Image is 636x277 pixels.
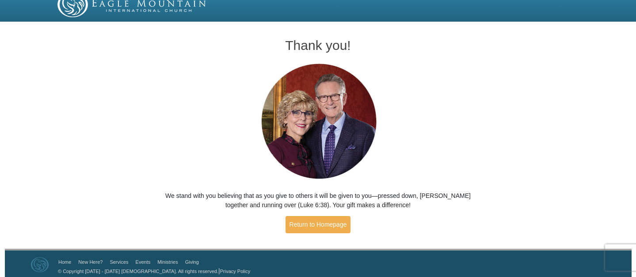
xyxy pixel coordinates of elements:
a: Ministries [157,259,178,265]
a: New Here? [78,259,103,265]
a: Return to Homepage [286,216,351,233]
a: Home [58,259,71,265]
a: Services [110,259,128,265]
a: Giving [185,259,199,265]
a: © Copyright [DATE] - [DATE] [DEMOGRAPHIC_DATA]. All rights reserved. [58,269,218,274]
h1: Thank you! [164,38,472,53]
a: Privacy Policy [220,269,250,274]
img: Pastors George and Terri Pearsons [253,61,383,182]
a: Events [136,259,151,265]
p: We stand with you believing that as you give to others it will be given to you—pressed down, [PER... [164,191,472,210]
p: | [55,266,250,276]
img: Eagle Mountain International Church [31,257,49,272]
